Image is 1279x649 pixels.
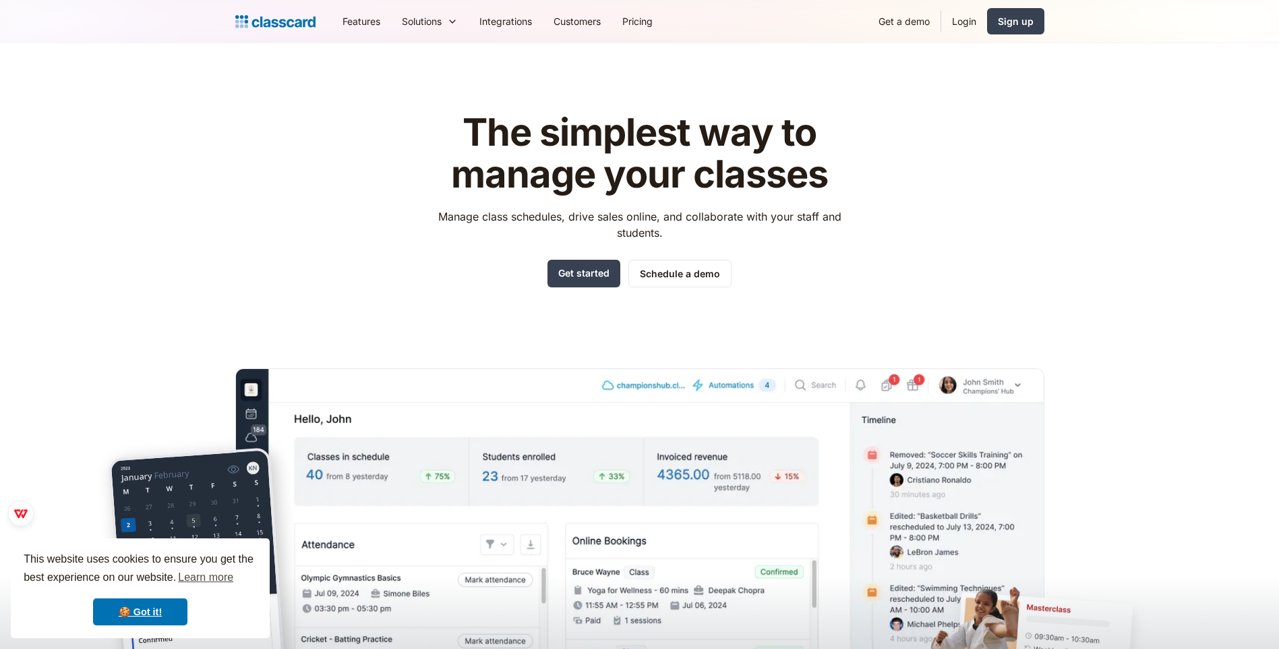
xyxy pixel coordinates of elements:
div: Sign up [998,14,1034,28]
a: Schedule a demo [628,260,732,287]
a: Get started [547,260,620,287]
a: dismiss cookie message [93,598,187,625]
a: Get a demo [868,6,941,36]
a: Pricing [612,6,663,36]
a: Features [332,6,391,36]
a: Customers [543,6,612,36]
h1: The simplest way to manage your classes [425,112,854,195]
a: home [235,12,316,31]
div: Solutions [402,14,442,28]
a: Sign up [987,8,1044,34]
p: Manage class schedules, drive sales online, and collaborate with your staff and students. [425,208,854,241]
a: Integrations [469,6,543,36]
div: Solutions [391,6,469,36]
a: Login [941,6,987,36]
a: learn more about cookies [176,567,235,588]
span: This website uses cookies to ensure you get the best experience on our website. [24,551,257,588]
div: cookieconsent [11,538,270,638]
